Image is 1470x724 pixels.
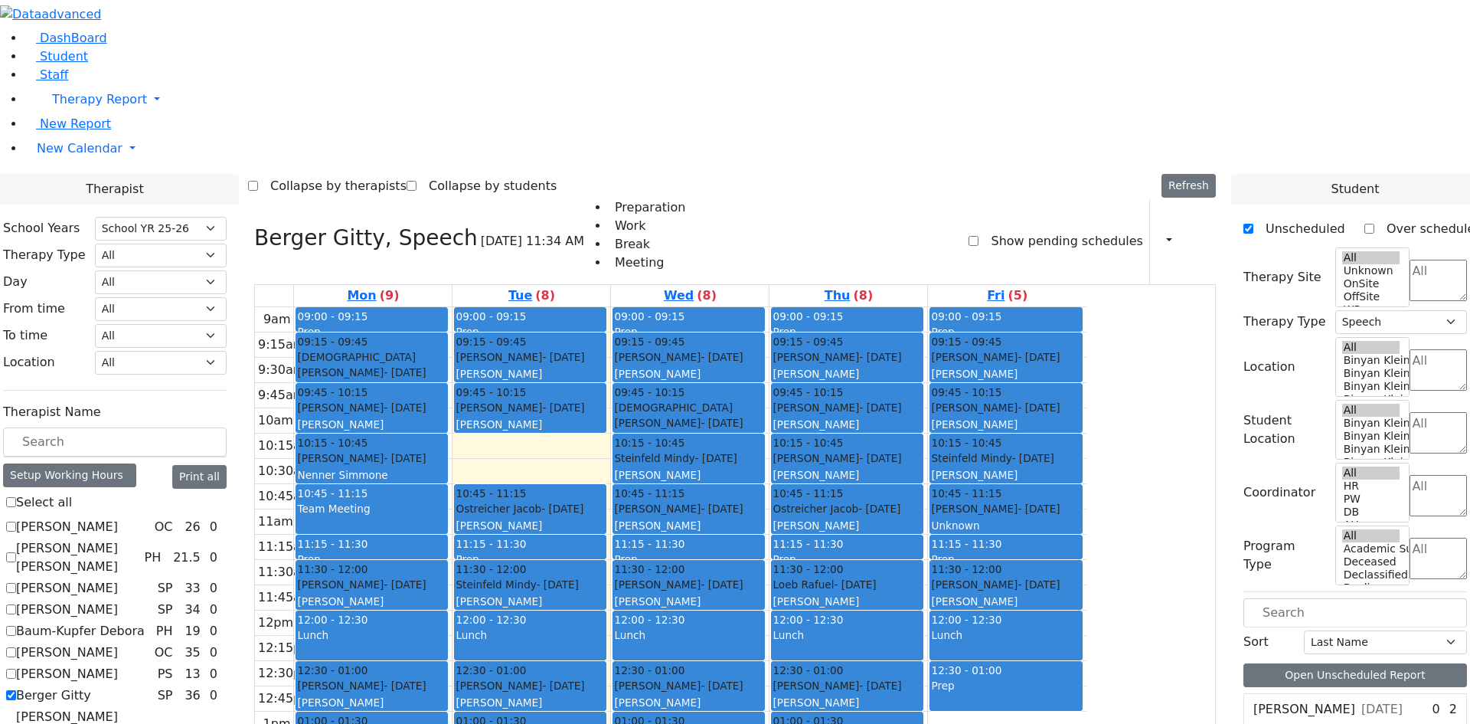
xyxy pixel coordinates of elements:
[773,695,922,710] div: [PERSON_NAME]
[1331,180,1379,198] span: Student
[456,562,526,577] span: 11:30 - 12:00
[773,562,843,577] span: 11:30 - 12:00
[1018,578,1060,591] span: - [DATE]
[542,680,584,692] span: - [DATE]
[255,462,316,480] div: 10:30am
[541,503,583,515] span: - [DATE]
[773,663,843,678] span: 12:30 - 01:00
[16,686,91,705] label: Berger Gitty
[40,49,88,64] span: Student
[1253,217,1345,241] label: Unscheduled
[1410,349,1467,391] textarea: Search
[614,450,763,466] div: Steinfeld Mindy
[297,417,446,432] div: [PERSON_NAME]
[181,644,203,662] div: 35
[3,403,101,421] label: Therapist Name
[773,552,922,567] div: Prep
[380,287,400,305] label: (9)
[297,310,367,323] span: 09:00 - 09:15
[931,486,1001,501] span: 10:45 - 11:15
[614,486,684,501] span: 10:45 - 11:15
[297,663,367,678] span: 12:30 - 01:00
[1342,393,1400,406] option: Binyan Klein 2
[773,486,843,501] span: 10:45 - 11:15
[1193,228,1200,254] div: Setup
[16,493,72,512] label: Select all
[3,428,227,457] input: Search
[1161,174,1216,198] button: Refresh
[86,180,143,198] span: Therapist
[773,518,922,533] div: [PERSON_NAME]
[614,334,684,349] span: 09:15 - 09:45
[931,467,1080,483] div: [PERSON_NAME]
[384,366,426,378] span: - [DATE]
[1410,475,1467,516] textarea: Search
[1243,598,1467,627] input: Search
[24,67,68,82] a: Staff
[931,400,1080,415] div: [PERSON_NAME]
[297,385,367,400] span: 09:45 - 10:15
[297,349,446,381] div: [DEMOGRAPHIC_DATA][PERSON_NAME]
[773,627,922,643] div: Lunch
[297,594,446,609] div: [PERSON_NAME]
[16,518,118,536] label: [PERSON_NAME]
[701,503,743,515] span: - [DATE]
[1253,700,1355,719] label: [PERSON_NAME]
[384,401,426,414] span: - [DATE]
[207,665,220,683] div: 0
[255,513,296,531] div: 11am
[207,601,220,619] div: 0
[297,678,446,693] div: [PERSON_NAME]
[255,487,316,506] div: 10:45am
[773,417,922,432] div: [PERSON_NAME]
[297,627,446,643] div: Lunch
[260,310,294,329] div: 9am
[52,92,147,106] span: Therapy Report
[1243,663,1467,687] button: Open Unscheduled Report
[37,141,122,156] span: New Calendar
[255,639,316,657] div: 12:15pm
[931,518,1080,533] div: Unknown
[16,665,118,683] label: [PERSON_NAME]
[931,334,1001,349] span: 09:15 - 09:45
[384,578,426,591] span: - [DATE]
[1342,417,1400,430] option: Binyan Klein 5
[1342,529,1400,542] option: All
[138,549,167,567] div: PH
[1243,633,1269,651] label: Sort
[255,614,296,632] div: 12pm
[1342,380,1400,393] option: Binyan Klein 3
[1243,537,1326,574] label: Program Type
[1342,568,1400,581] option: Declassified
[1342,354,1400,367] option: Binyan Klein 5
[1342,456,1400,469] option: Binyan Klein 2
[505,285,558,306] a: September 9, 2025
[773,538,843,550] span: 11:15 - 11:30
[181,518,203,536] div: 26
[40,116,111,131] span: New Report
[456,310,526,323] span: 09:00 - 09:15
[931,577,1080,592] div: [PERSON_NAME]
[661,285,720,306] a: September 10, 2025
[1342,367,1400,380] option: Binyan Klein 4
[834,578,876,591] span: - [DATE]
[207,579,220,598] div: 0
[1410,538,1467,579] textarea: Search
[701,417,743,429] span: - [DATE]
[255,664,316,683] div: 12:30pm
[297,467,446,483] div: Nenner Simmone
[614,695,763,710] div: [PERSON_NAME]
[931,614,1001,626] span: 12:00 - 12:30
[931,385,1001,400] span: 09:45 - 10:15
[1018,503,1060,515] span: - [DATE]
[1243,358,1295,376] label: Location
[384,452,426,464] span: - [DATE]
[1243,411,1326,448] label: Student Location
[773,400,922,415] div: [PERSON_NAME]
[773,614,843,626] span: 12:00 - 12:30
[297,562,367,577] span: 11:30 - 12:00
[858,503,900,515] span: - [DATE]
[40,67,68,82] span: Staff
[1207,229,1216,254] div: Delete
[297,400,446,415] div: [PERSON_NAME]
